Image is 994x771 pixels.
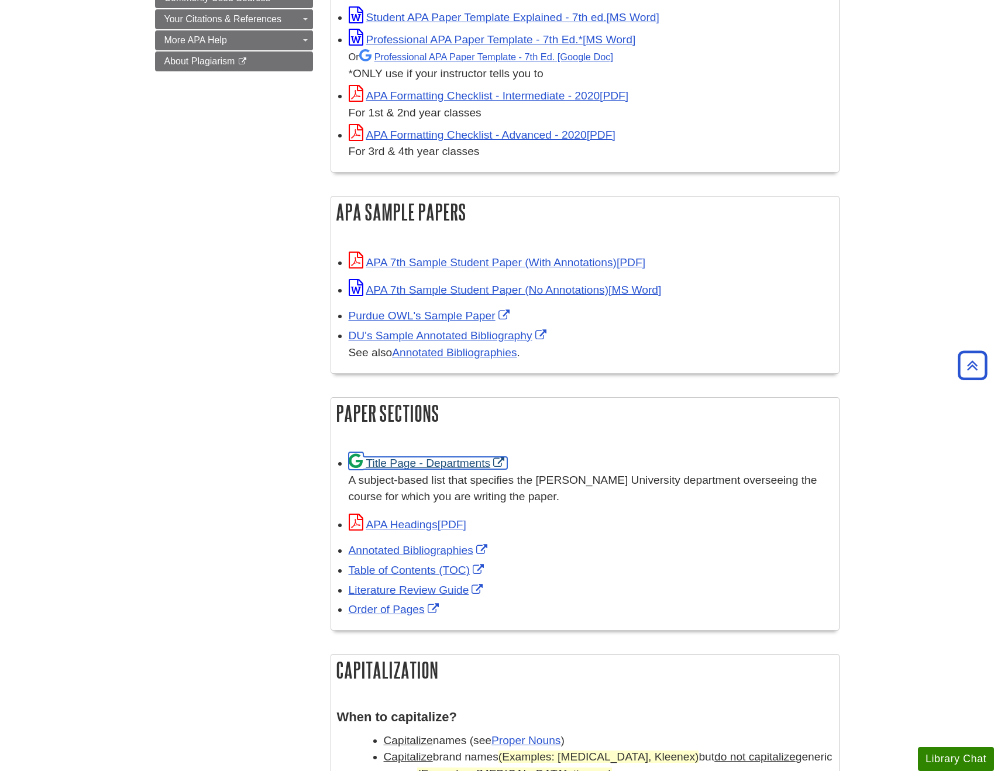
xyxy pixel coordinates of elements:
[349,48,833,82] div: *ONLY use if your instructor tells you to
[349,143,833,160] div: For 3rd & 4th year classes
[384,732,833,749] li: names (see )
[349,309,513,322] a: Link opens in new window
[164,35,227,45] span: More APA Help
[349,544,490,556] a: Link opens in new window
[349,33,636,46] a: Link opens in new window
[954,357,991,373] a: Back to Top
[349,129,615,141] a: Link opens in new window
[238,58,247,66] i: This link opens in a new window
[155,30,313,50] a: More APA Help
[918,747,994,771] button: Library Chat
[349,105,833,122] div: For 1st & 2nd year classes
[337,710,457,724] strong: When to capitalize?
[331,655,839,686] h2: Capitalization
[392,346,517,359] a: Annotated Bibliographies
[331,197,839,228] h2: APA Sample Papers
[349,345,833,362] div: See also .
[349,564,487,576] a: Link opens in new window
[349,329,549,342] a: Link opens in new window
[164,14,281,24] span: Your Citations & References
[359,51,613,62] a: Professional APA Paper Template - 7th Ed.
[349,457,508,469] a: Link opens in new window
[384,734,433,746] u: Capitalize
[491,734,560,746] a: Proper Nouns
[331,398,839,429] h2: Paper Sections
[349,584,486,596] a: Link opens in new window
[349,256,645,269] a: Link opens in new window
[349,11,659,23] a: Link opens in new window
[155,9,313,29] a: Your Citations & References
[349,90,629,102] a: Link opens in new window
[498,751,699,763] span: (Examples: [MEDICAL_DATA], Kleenex)
[714,751,796,763] u: do not capitalize
[164,56,235,66] span: About Plagiarism
[349,51,613,62] small: Or
[384,751,433,763] u: Capitalize
[155,51,313,71] a: About Plagiarism
[349,472,833,506] div: A subject-based list that specifies the [PERSON_NAME] University department overseeing the course...
[349,284,662,296] a: Link opens in new window
[349,518,466,531] a: Link opens in new window
[349,603,442,615] a: Link opens in new window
